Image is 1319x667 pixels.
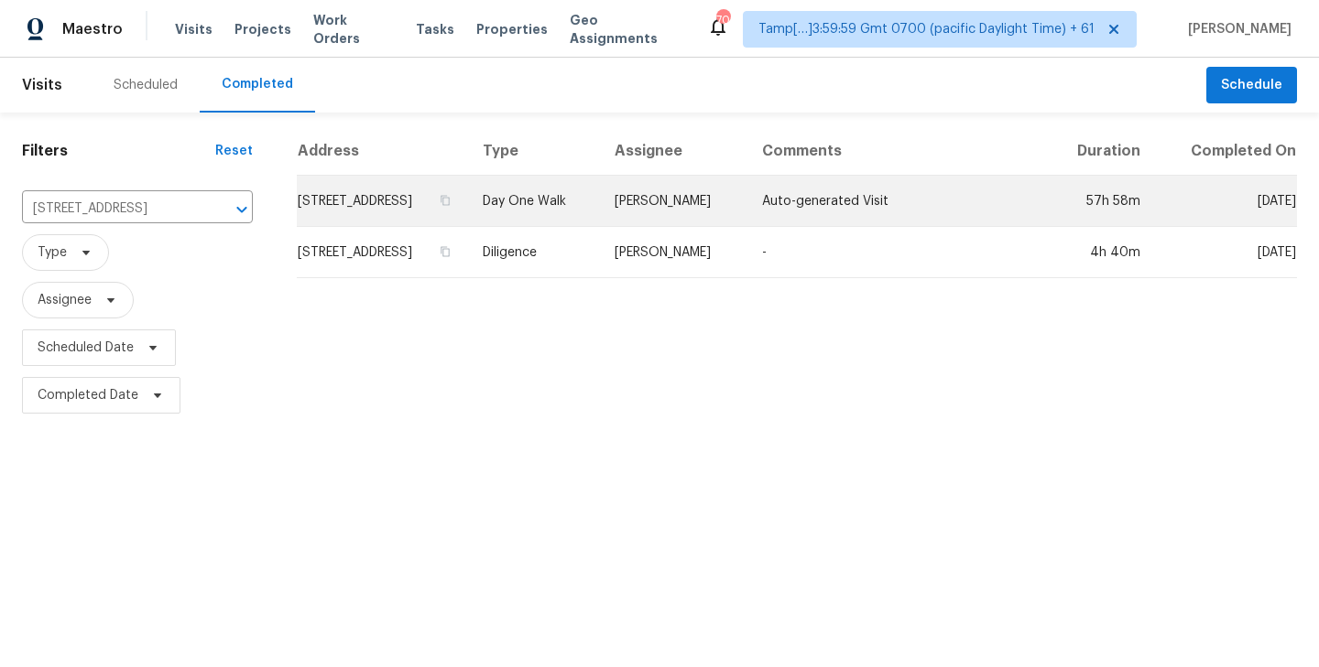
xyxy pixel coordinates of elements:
[468,176,600,227] td: Day One Walk
[215,142,253,160] div: Reset
[1155,127,1297,176] th: Completed On
[222,75,293,93] div: Completed
[747,127,1048,176] th: Comments
[38,339,134,357] span: Scheduled Date
[1221,74,1282,97] span: Schedule
[22,142,215,160] h1: Filters
[600,127,747,176] th: Assignee
[600,176,747,227] td: [PERSON_NAME]
[416,23,454,36] span: Tasks
[1181,20,1292,38] span: [PERSON_NAME]
[22,65,62,105] span: Visits
[758,20,1095,38] span: Tamp[…]3:59:59 Gmt 0700 (pacific Daylight Time) + 61
[114,76,178,94] div: Scheduled
[297,227,468,278] td: [STREET_ADDRESS]
[1206,67,1297,104] button: Schedule
[313,11,394,48] span: Work Orders
[747,176,1048,227] td: Auto-generated Visit
[229,197,255,222] button: Open
[38,291,92,309] span: Assignee
[1155,227,1297,278] td: [DATE]
[570,11,685,48] span: Geo Assignments
[1047,176,1155,227] td: 57h 58m
[297,127,468,176] th: Address
[468,127,600,176] th: Type
[1047,127,1155,176] th: Duration
[600,227,747,278] td: [PERSON_NAME]
[716,11,729,29] div: 701
[38,386,138,404] span: Completed Date
[62,20,123,38] span: Maestro
[175,20,213,38] span: Visits
[234,20,291,38] span: Projects
[437,243,453,260] button: Copy Address
[38,243,67,262] span: Type
[747,227,1048,278] td: -
[1155,176,1297,227] td: [DATE]
[476,20,548,38] span: Properties
[437,192,453,209] button: Copy Address
[468,227,600,278] td: Diligence
[22,195,202,223] input: Search for an address...
[1047,227,1155,278] td: 4h 40m
[297,176,468,227] td: [STREET_ADDRESS]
